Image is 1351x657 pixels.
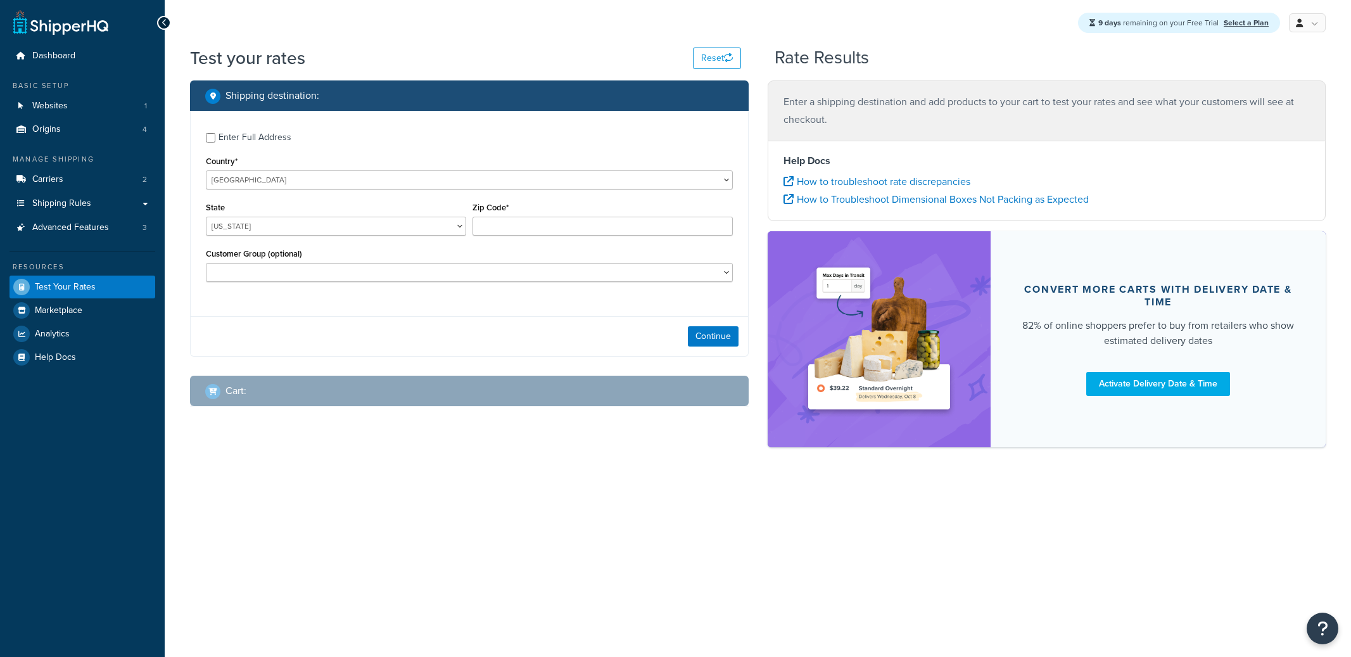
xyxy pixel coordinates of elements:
button: Continue [688,326,739,347]
label: State [206,203,225,212]
span: Help Docs [35,352,76,363]
a: Select a Plan [1224,17,1269,29]
label: Customer Group (optional) [206,249,302,258]
input: Enter Full Address [206,133,215,143]
span: Analytics [35,329,70,340]
div: Manage Shipping [10,154,155,165]
div: Basic Setup [10,80,155,91]
span: 4 [143,124,147,135]
a: Dashboard [10,44,155,68]
a: Help Docs [10,346,155,369]
span: Advanced Features [32,222,109,233]
span: Origins [32,124,61,135]
h4: Help Docs [783,153,1310,169]
span: 2 [143,174,147,185]
span: Dashboard [32,51,75,61]
a: Advanced Features3 [10,216,155,239]
li: Origins [10,118,155,141]
span: remaining on your Free Trial [1098,17,1221,29]
li: Websites [10,94,155,118]
li: Carriers [10,168,155,191]
a: How to troubleshoot rate discrepancies [783,174,970,189]
li: Advanced Features [10,216,155,239]
strong: 9 days [1098,17,1121,29]
label: Zip Code* [473,203,509,212]
h1: Test your rates [190,46,305,70]
div: Convert more carts with delivery date & time [1021,283,1295,309]
label: Country* [206,156,238,166]
span: Carriers [32,174,63,185]
div: Enter Full Address [219,129,291,146]
a: Websites1 [10,94,155,118]
h2: Shipping destination : [225,90,319,101]
span: Test Your Rates [35,282,96,293]
button: Open Resource Center [1307,613,1338,644]
span: Marketplace [35,305,82,316]
span: Shipping Rules [32,198,91,209]
a: Analytics [10,322,155,345]
a: Marketplace [10,299,155,322]
a: Shipping Rules [10,192,155,215]
div: Resources [10,262,155,272]
a: Origins4 [10,118,155,141]
p: Enter a shipping destination and add products to your cart to test your rates and see what your c... [783,93,1310,129]
h2: Cart : [225,385,246,397]
button: Reset [693,48,741,69]
a: Carriers2 [10,168,155,191]
span: Websites [32,101,68,112]
img: feature-image-ddt-36eae7f7280da8017bfb280eaccd9c446f90b1fe08728e4019434db127062ab4.png [800,250,958,428]
a: Test Your Rates [10,276,155,298]
span: 1 [144,101,147,112]
a: Activate Delivery Date & Time [1086,372,1230,396]
a: How to Troubleshoot Dimensional Boxes Not Packing as Expected [783,192,1089,207]
h2: Rate Results [775,48,869,68]
div: 82% of online shoppers prefer to buy from retailers who show estimated delivery dates [1021,318,1295,348]
span: 3 [143,222,147,233]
